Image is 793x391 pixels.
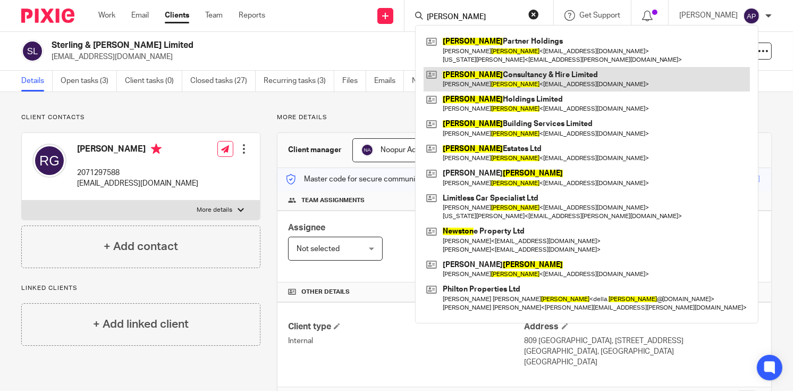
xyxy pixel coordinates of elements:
a: Work [98,10,115,21]
input: Search [426,13,521,22]
img: svg%3E [32,144,66,178]
h4: Client type [288,321,524,332]
p: [EMAIL_ADDRESS][DOMAIN_NAME] [52,52,627,62]
span: Get Support [579,12,620,19]
p: [PERSON_NAME] [679,10,738,21]
span: Not selected [297,245,340,253]
img: Pixie [21,9,74,23]
a: Client tasks (0) [125,71,182,91]
span: Team assignments [301,196,365,205]
a: Recurring tasks (3) [264,71,334,91]
span: Assignee [288,223,325,232]
p: More details [277,113,772,122]
a: Details [21,71,53,91]
img: svg%3E [21,40,44,62]
p: Client contacts [21,113,260,122]
button: Clear [528,9,539,20]
span: Noopur Adhikari [381,146,434,154]
a: Clients [165,10,189,21]
img: svg%3E [743,7,760,24]
img: svg%3E [361,144,374,156]
h3: Client manager [288,145,342,155]
h4: + Add contact [104,238,178,255]
p: [EMAIL_ADDRESS][DOMAIN_NAME] [77,178,198,189]
p: [GEOGRAPHIC_DATA], [GEOGRAPHIC_DATA] [525,346,761,357]
h4: + Add linked client [93,316,189,332]
h4: [PERSON_NAME] [77,144,198,157]
span: Other details [301,288,350,296]
p: Master code for secure communications and files [285,174,469,185]
p: More details [197,206,232,214]
p: 809 [GEOGRAPHIC_DATA], [STREET_ADDRESS] [525,336,761,346]
p: [GEOGRAPHIC_DATA] [525,357,761,368]
h2: Sterling & [PERSON_NAME] Limited [52,40,512,51]
h4: Address [525,321,761,332]
a: Notes (1) [412,71,451,91]
p: Linked clients [21,284,260,293]
i: Primary [151,144,162,154]
a: Closed tasks (27) [190,71,256,91]
a: Emails [374,71,404,91]
a: Open tasks (3) [61,71,117,91]
a: Files [342,71,366,91]
a: Reports [239,10,265,21]
a: Email [131,10,149,21]
p: 2071297588 [77,168,198,178]
a: Team [205,10,223,21]
p: Internal [288,336,524,346]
